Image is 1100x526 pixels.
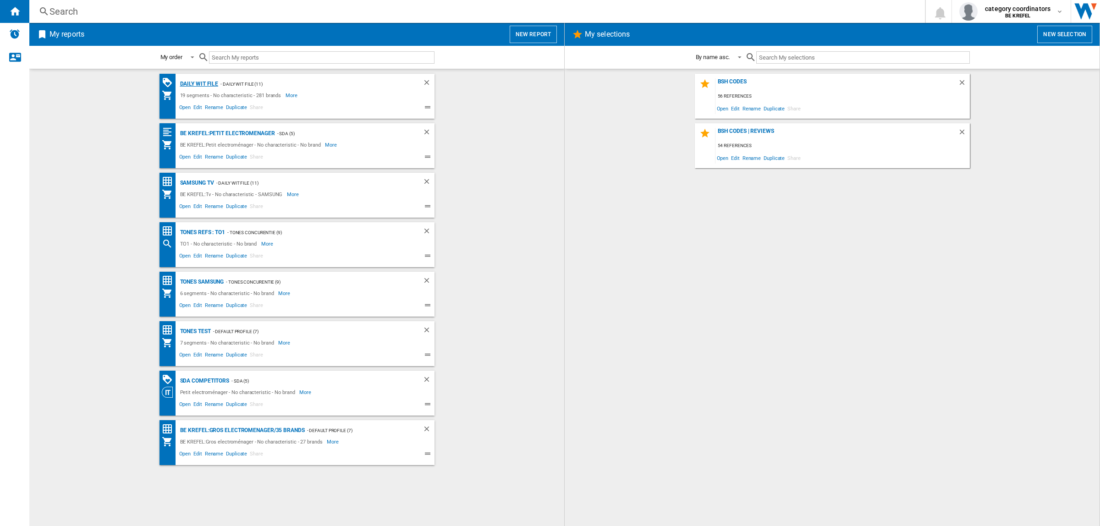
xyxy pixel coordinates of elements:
[162,275,178,286] div: Price Matrix
[225,153,248,164] span: Duplicate
[248,449,264,460] span: Share
[178,425,305,436] div: BE KREFEL:Gros electromenager/35 brands
[248,202,264,213] span: Share
[162,436,178,447] div: My Assortment
[715,91,970,102] div: 56 references
[178,103,192,114] span: Open
[178,436,327,447] div: BE KREFEL:Gros electroménager - No characteristic - 27 brands
[261,238,275,249] span: More
[162,387,178,398] div: Category View
[959,2,978,21] img: profile.jpg
[958,78,970,91] div: Delete
[225,449,248,460] span: Duplicate
[162,374,178,385] div: PROMOTIONS Matrix
[325,139,338,150] span: More
[583,26,632,43] h2: My selections
[162,126,178,138] div: Quartiles grid
[178,153,192,164] span: Open
[958,128,970,140] div: Delete
[278,337,291,348] span: More
[423,128,434,139] div: Delete
[741,152,762,164] span: Rename
[178,177,214,189] div: Samsung TV
[248,351,264,362] span: Share
[192,400,203,411] span: Edit
[287,189,300,200] span: More
[229,375,404,387] div: - SDA (5)
[178,276,224,288] div: Tones Samsung
[203,400,225,411] span: Rename
[178,337,279,348] div: 7 segments - No characteristic - No brand
[162,189,178,200] div: My Assortment
[192,252,203,263] span: Edit
[49,5,901,18] div: Search
[178,252,192,263] span: Open
[715,152,730,164] span: Open
[423,375,434,387] div: Delete
[762,102,786,115] span: Duplicate
[299,387,313,398] span: More
[192,351,203,362] span: Edit
[162,176,178,187] div: Price Matrix
[178,238,262,249] div: TO1 - No characteristic - No brand
[762,152,786,164] span: Duplicate
[9,28,20,39] img: alerts-logo.svg
[178,139,325,150] div: BE KREFEL:Petit electroménager - No characteristic - No brand
[225,227,404,238] div: - Tones concurentie (9)
[211,326,404,337] div: - Default profile (7)
[192,202,203,213] span: Edit
[225,301,248,312] span: Duplicate
[225,351,248,362] span: Duplicate
[286,90,299,101] span: More
[192,449,203,460] span: Edit
[192,103,203,114] span: Edit
[423,227,434,238] div: Delete
[224,276,404,288] div: - Tones concurentie (9)
[423,78,434,90] div: Delete
[423,276,434,288] div: Delete
[203,153,225,164] span: Rename
[178,288,279,299] div: 6 segments - No characteristic - No brand
[715,128,958,140] div: BSH codes | Reviews
[730,102,741,115] span: Edit
[48,26,86,43] h2: My reports
[178,387,300,398] div: Petit electroménager - No characteristic - No brand
[178,189,287,200] div: BE KREFEL:Tv - No characteristic - SAMSUNG
[178,128,275,139] div: BE KREFEL:Petit electromenager
[248,103,264,114] span: Share
[1005,13,1030,19] b: BE KREFEL
[192,301,203,312] span: Edit
[218,78,404,90] div: - Daily WIT File (11)
[715,78,958,91] div: BSH Codes
[278,288,291,299] span: More
[178,449,192,460] span: Open
[203,351,225,362] span: Rename
[203,103,225,114] span: Rename
[786,152,802,164] span: Share
[756,51,969,64] input: Search My selections
[696,54,730,60] div: By name asc.
[162,288,178,299] div: My Assortment
[715,140,970,152] div: 54 references
[178,400,192,411] span: Open
[203,449,225,460] span: Rename
[985,4,1050,13] span: category coordinators
[423,177,434,189] div: Delete
[160,54,182,60] div: My order
[305,425,404,436] div: - Default profile (7)
[423,425,434,436] div: Delete
[786,102,802,115] span: Share
[248,301,264,312] span: Share
[248,400,264,411] span: Share
[423,326,434,337] div: Delete
[225,202,248,213] span: Duplicate
[178,90,286,101] div: 19 segments - No characteristic - 281 brands
[225,400,248,411] span: Duplicate
[178,227,225,238] div: Tones refs : TO1
[192,153,203,164] span: Edit
[275,128,404,139] div: - SDA (5)
[162,77,178,88] div: PROMOTIONS Matrix
[162,139,178,150] div: My Assortment
[178,326,211,337] div: Tones test
[162,324,178,336] div: Price Matrix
